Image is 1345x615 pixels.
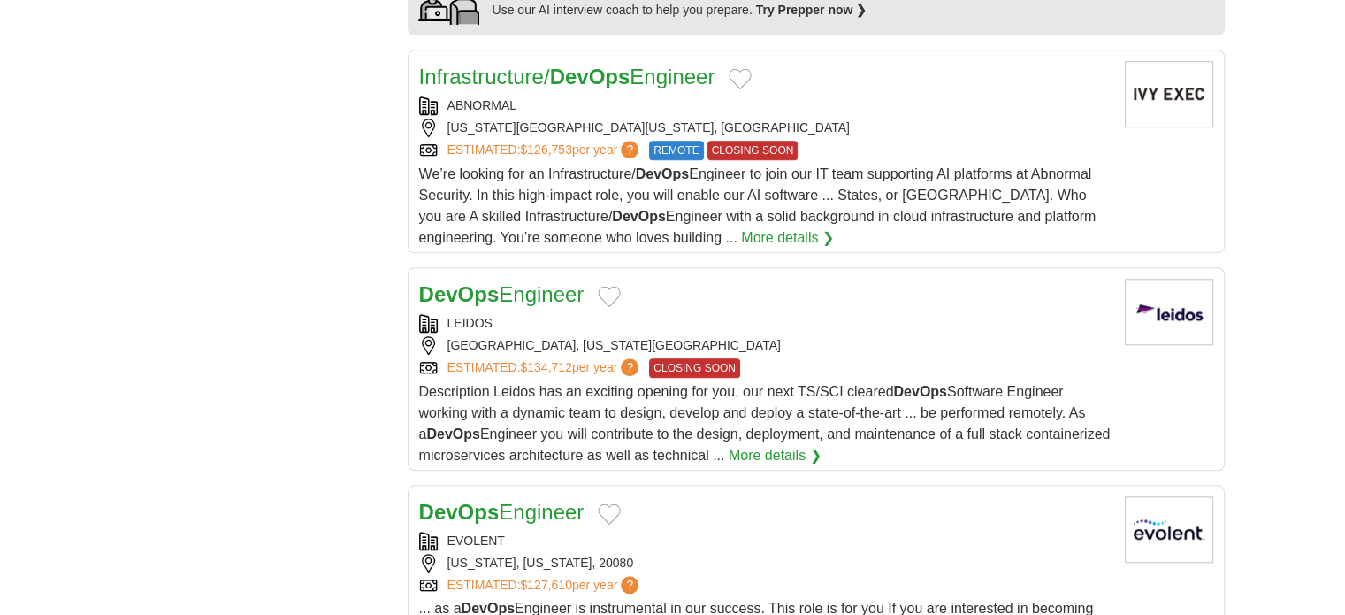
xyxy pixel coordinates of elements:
a: DevOpsEngineer [419,282,585,306]
span: We’re looking for an Infrastructure/ Engineer to join our IT team supporting AI platforms at Abno... [419,166,1097,245]
a: LEIDOS [447,316,493,330]
span: ? [621,358,638,376]
strong: DevOps [419,282,500,306]
span: CLOSING SOON [707,141,799,160]
img: Leidos logo [1125,279,1213,345]
span: CLOSING SOON [649,358,740,378]
button: Add to favorite jobs [598,286,621,307]
span: $134,712 [520,360,571,374]
button: Add to favorite jobs [729,68,752,89]
div: [US_STATE], [US_STATE], 20080 [419,554,1111,573]
a: ESTIMATED:$126,753per year? [447,141,643,160]
div: [GEOGRAPHIC_DATA], [US_STATE][GEOGRAPHIC_DATA] [419,336,1111,355]
img: Company logo [1125,61,1213,127]
span: $127,610 [520,578,571,592]
a: More details ❯ [741,227,834,249]
a: EVOLENT [447,534,505,548]
span: $126,753 [520,142,571,157]
span: ? [621,141,638,158]
strong: DevOps [550,65,630,88]
div: [US_STATE][GEOGRAPHIC_DATA][US_STATE], [GEOGRAPHIC_DATA] [419,119,1111,137]
span: ? [621,576,638,594]
button: Add to favorite jobs [598,504,621,525]
a: ESTIMATED:$127,610per year? [447,576,643,595]
span: Description Leidos has an exciting opening for you, our next TS/SCI cleared Software Engineer wor... [419,384,1111,463]
strong: DevOps [893,384,946,399]
div: Use our AI interview coach to help you prepare. [493,1,867,19]
strong: DevOps [426,427,479,442]
a: Infrastructure/DevOpsEngineer [419,65,715,88]
span: REMOTE [649,141,703,160]
strong: DevOps [419,500,500,524]
a: Try Prepper now ❯ [756,3,867,17]
img: Evolent logo [1125,496,1213,563]
strong: DevOps [612,209,665,224]
div: ABNORMAL [419,96,1111,115]
strong: DevOps [636,166,689,181]
a: More details ❯ [729,445,822,466]
a: ESTIMATED:$134,712per year? [447,358,643,378]
a: DevOpsEngineer [419,500,585,524]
